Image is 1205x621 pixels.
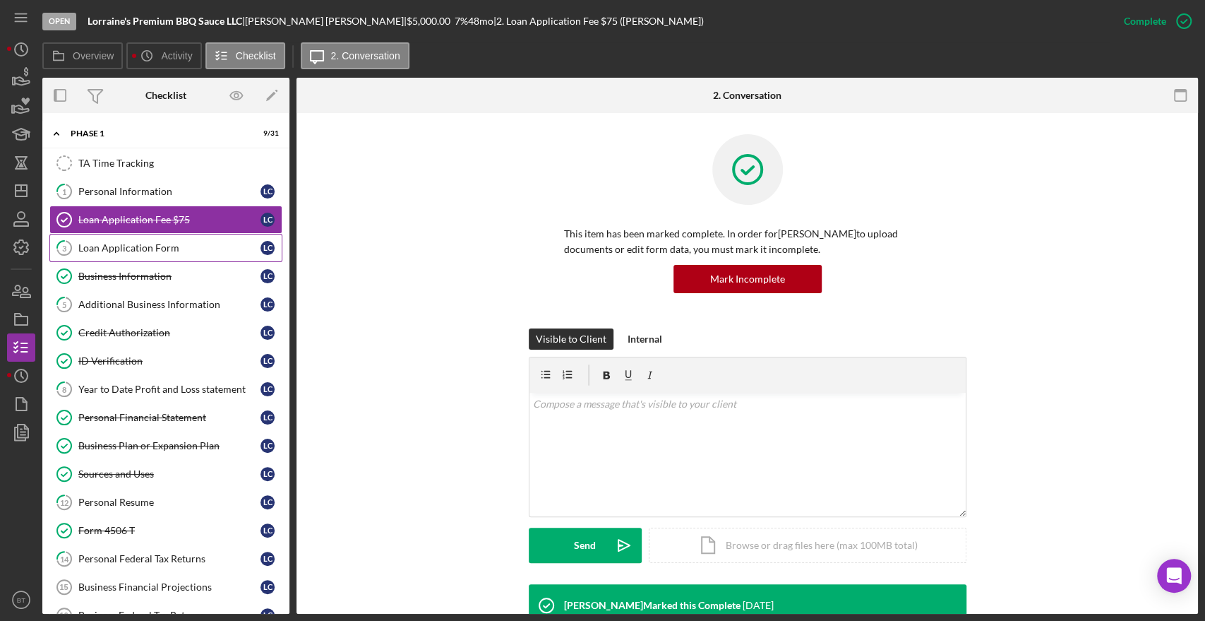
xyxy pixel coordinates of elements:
[628,329,662,350] div: Internal
[529,528,642,563] button: Send
[260,524,275,538] div: L C
[260,382,275,396] div: L C
[49,149,282,177] a: TA Time Tracking
[49,347,282,375] a: ID VerificationLC
[60,554,69,563] tspan: 14
[493,16,704,27] div: | 2. Loan Application Fee $75 ([PERSON_NAME])
[49,545,282,573] a: 14Personal Federal Tax ReturnsLC
[1157,559,1191,593] div: Open Intercom Messenger
[260,580,275,594] div: L C
[71,129,244,138] div: Phase 1
[260,354,275,368] div: L C
[536,329,606,350] div: Visible to Client
[331,50,400,61] label: 2. Conversation
[407,16,455,27] div: $5,000.00
[78,610,260,621] div: Business Federal Tax Returns
[468,16,493,27] div: 48 mo
[260,410,275,425] div: L C
[743,600,774,611] time: 2025-05-07 16:29
[7,586,35,614] button: BT
[49,319,282,347] a: Credit AuthorizationLC
[78,214,260,225] div: Loan Application Fee $75
[78,581,260,593] div: Business Financial Projections
[260,495,275,509] div: L C
[59,611,68,620] tspan: 16
[1124,7,1166,35] div: Complete
[49,177,282,206] a: 1Personal InformationLC
[60,497,68,507] tspan: 12
[455,16,468,27] div: 7 %
[73,50,114,61] label: Overview
[49,206,282,234] a: Loan Application Fee $75LC
[62,300,66,309] tspan: 5
[145,90,186,101] div: Checklist
[205,42,285,69] button: Checklist
[49,460,282,488] a: Sources and UsesLC
[78,271,260,282] div: Business Information
[59,583,68,591] tspan: 15
[1110,7,1198,35] button: Complete
[126,42,201,69] button: Activity
[78,468,260,480] div: Sources and Uses
[78,242,260,254] div: Loan Application Form
[574,528,596,563] div: Send
[260,326,275,340] div: L C
[62,384,66,394] tspan: 8
[62,243,66,252] tspan: 3
[49,516,282,545] a: Form 4506 TLC
[260,184,275,199] div: L C
[78,497,260,508] div: Personal Resume
[42,13,76,30] div: Open
[78,299,260,310] div: Additional Business Information
[78,327,260,338] div: Credit Authorization
[88,15,242,27] b: Lorraine's Premium BBQ Sauce LLC
[713,90,781,101] div: 2. Conversation
[17,596,25,604] text: BT
[49,432,282,460] a: Business Plan or Expansion PlanLC
[260,241,275,255] div: L C
[673,265,822,293] button: Mark Incomplete
[62,187,66,196] tspan: 1
[260,439,275,453] div: L C
[564,226,931,258] p: This item has been marked complete. In order for [PERSON_NAME] to upload documents or edit form d...
[161,50,192,61] label: Activity
[245,16,407,27] div: [PERSON_NAME] [PERSON_NAME] |
[236,50,276,61] label: Checklist
[78,158,282,169] div: TA Time Tracking
[253,129,279,138] div: 9 / 31
[42,42,123,69] button: Overview
[78,412,260,423] div: Personal Financial Statement
[49,573,282,601] a: 15Business Financial ProjectionsLC
[710,265,785,293] div: Mark Incomplete
[78,384,260,395] div: Year to Date Profit and Loss statement
[78,525,260,536] div: Form 4506 T
[78,186,260,197] div: Personal Information
[49,375,282,403] a: 8Year to Date Profit and Loss statementLC
[260,213,275,227] div: L C
[78,553,260,564] div: Personal Federal Tax Returns
[78,440,260,451] div: Business Plan or Expansion Plan
[49,234,282,262] a: 3Loan Application FormLC
[49,290,282,319] a: 5Additional Business InformationLC
[621,329,669,350] button: Internal
[301,42,409,69] button: 2. Conversation
[260,467,275,481] div: L C
[564,600,741,611] div: [PERSON_NAME] Marked this Complete
[529,329,613,350] button: Visible to Client
[260,552,275,566] div: L C
[78,355,260,367] div: ID Verification
[49,403,282,432] a: Personal Financial StatementLC
[260,297,275,312] div: L C
[49,262,282,290] a: Business InformationLC
[260,269,275,283] div: L C
[88,16,245,27] div: |
[49,488,282,516] a: 12Personal ResumeLC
